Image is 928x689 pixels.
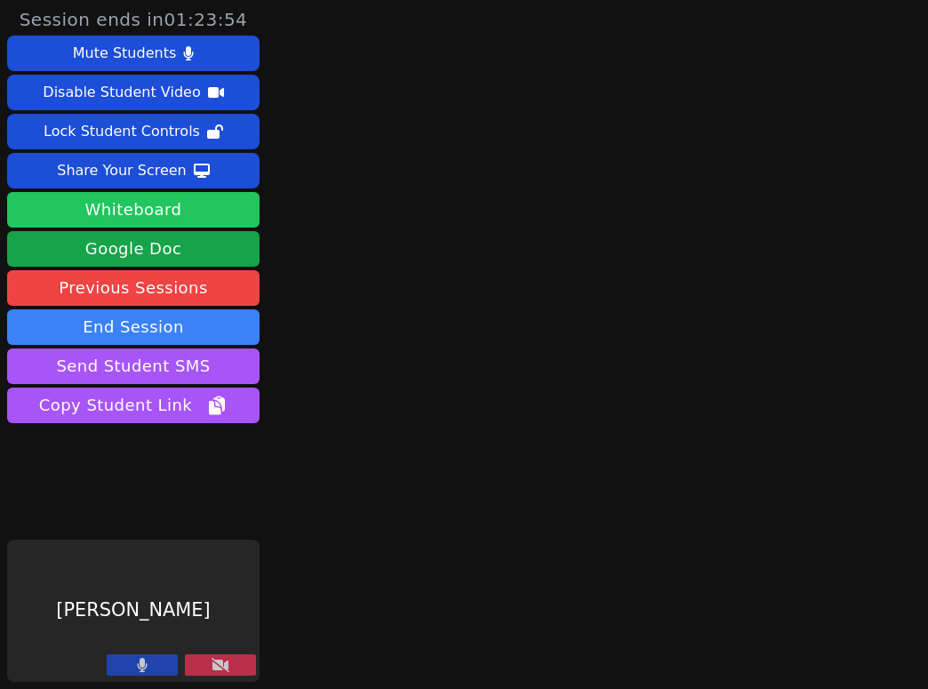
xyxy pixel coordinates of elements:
button: Mute Students [7,36,260,71]
div: [PERSON_NAME] [7,540,260,682]
button: Share Your Screen [7,153,260,188]
div: Disable Student Video [43,78,200,107]
div: Lock Student Controls [44,117,200,146]
button: Disable Student Video [7,75,260,110]
button: Lock Student Controls [7,114,260,149]
button: Copy Student Link [7,388,260,423]
span: Copy Student Link [39,393,228,418]
button: Whiteboard [7,192,260,228]
div: Mute Students [73,39,176,68]
a: Previous Sessions [7,270,260,306]
button: End Session [7,309,260,345]
button: Send Student SMS [7,349,260,384]
div: Share Your Screen [57,156,187,185]
a: Google Doc [7,231,260,267]
span: Session ends in [20,7,248,32]
time: 01:23:54 [164,9,248,30]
